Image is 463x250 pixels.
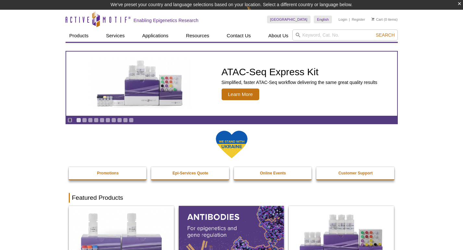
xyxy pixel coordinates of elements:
input: Keyword, Cat. No. [292,30,398,41]
a: Toggle autoplay [67,118,72,123]
a: Applications [138,30,172,42]
a: Login [338,17,347,22]
span: Search [376,32,395,38]
a: Customer Support [316,167,395,179]
strong: Promotions [97,171,119,175]
a: Go to slide 1 [76,118,81,123]
a: Resources [182,30,213,42]
img: We Stand With Ukraine [215,130,248,159]
a: English [314,16,332,23]
img: Change Here [247,5,264,20]
a: Go to slide 6 [105,118,110,123]
img: Your Cart [372,18,374,21]
p: Simplified, faster ATAC-Seq workflow delivering the same great quality results [222,79,377,85]
h2: Enabling Epigenetics Research [134,18,199,23]
article: ATAC-Seq Express Kit [66,52,397,116]
a: Products [66,30,92,42]
a: Services [102,30,129,42]
a: Go to slide 5 [100,118,104,123]
a: Go to slide 4 [94,118,99,123]
a: Cart [372,17,383,22]
a: Go to slide 10 [129,118,134,123]
a: Contact Us [223,30,255,42]
a: Go to slide 9 [123,118,128,123]
a: Go to slide 8 [117,118,122,123]
button: Search [374,32,396,38]
span: Learn More [222,89,260,100]
a: Epi-Services Quote [151,167,230,179]
img: ATAC-Seq Express Kit [87,59,194,108]
a: Register [352,17,365,22]
strong: Customer Support [338,171,372,175]
a: Go to slide 2 [82,118,87,123]
a: Online Events [234,167,312,179]
strong: Online Events [260,171,286,175]
h2: Featured Products [69,193,395,203]
a: About Us [264,30,292,42]
li: (0 items) [372,16,398,23]
a: ATAC-Seq Express Kit ATAC-Seq Express Kit Simplified, faster ATAC-Seq workflow delivering the sam... [66,52,397,116]
a: Go to slide 7 [111,118,116,123]
a: Go to slide 3 [88,118,93,123]
h2: ATAC-Seq Express Kit [222,67,377,77]
a: Promotions [69,167,147,179]
a: [GEOGRAPHIC_DATA] [267,16,311,23]
strong: Epi-Services Quote [173,171,208,175]
li: | [349,16,350,23]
